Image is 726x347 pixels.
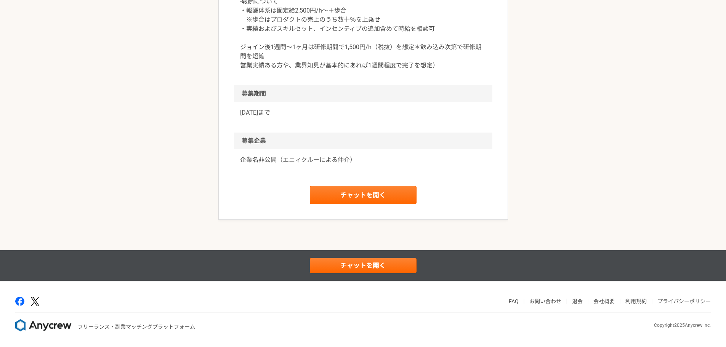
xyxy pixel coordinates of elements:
a: 企業名非公開（エニィクルーによる仲介） [240,155,486,165]
a: 退会 [572,298,583,304]
a: プライバシーポリシー [657,298,711,304]
h2: 募集企業 [234,133,492,149]
p: Copyright 2025 Anycrew inc. [654,322,711,329]
img: x-391a3a86.png [30,297,40,306]
a: お問い合わせ [529,298,561,304]
p: [DATE]まで [240,108,486,117]
a: チャットを開く [310,186,417,204]
img: 8DqYSo04kwAAAAASUVORK5CYII= [15,319,72,331]
a: 利用規約 [625,298,647,304]
p: フリーランス・副業マッチングプラットフォーム [78,323,195,331]
img: facebook-2adfd474.png [15,297,24,306]
h2: 募集期間 [234,85,492,102]
a: チャットを開く [310,258,417,273]
a: FAQ [509,298,519,304]
a: 会社概要 [593,298,615,304]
